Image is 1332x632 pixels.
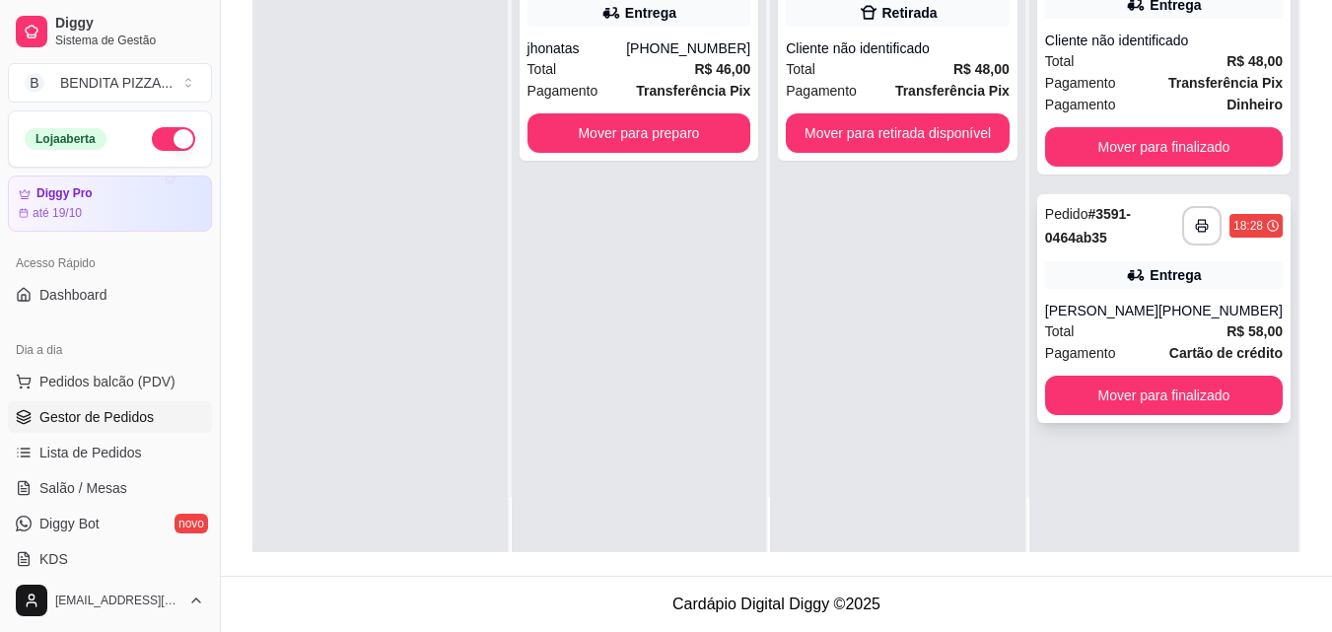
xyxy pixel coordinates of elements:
[8,401,212,433] a: Gestor de Pedidos
[625,3,676,23] div: Entrega
[39,407,154,427] span: Gestor de Pedidos
[1045,206,1131,246] strong: # 3591-0464ab35
[8,543,212,575] a: KDS
[39,443,142,462] span: Lista de Pedidos
[55,15,204,33] span: Diggy
[1045,127,1283,167] button: Mover para finalizado
[527,38,627,58] div: jhonatas
[1045,376,1283,415] button: Mover para finalizado
[527,80,598,102] span: Pagamento
[55,593,180,608] span: [EMAIL_ADDRESS][DOMAIN_NAME]
[8,508,212,539] a: Diggy Botnovo
[1168,75,1283,91] strong: Transferência Pix
[895,83,1010,99] strong: Transferência Pix
[39,478,127,498] span: Salão / Mesas
[626,38,750,58] div: [PHONE_NUMBER]
[786,113,1010,153] button: Mover para retirada disponível
[1227,323,1283,339] strong: R$ 58,00
[527,58,557,80] span: Total
[1045,50,1075,72] span: Total
[8,8,212,55] a: DiggySistema de Gestão
[1169,345,1283,361] strong: Cartão de crédito
[8,437,212,468] a: Lista de Pedidos
[39,285,107,305] span: Dashboard
[1045,31,1283,50] div: Cliente não identificado
[55,33,204,48] span: Sistema de Gestão
[25,73,44,93] span: B
[1227,97,1283,112] strong: Dinheiro
[8,279,212,311] a: Dashboard
[8,63,212,103] button: Select a team
[636,83,750,99] strong: Transferência Pix
[1045,342,1116,364] span: Pagamento
[786,80,857,102] span: Pagamento
[8,472,212,504] a: Salão / Mesas
[1045,301,1158,320] div: [PERSON_NAME]
[786,58,815,80] span: Total
[694,61,750,77] strong: R$ 46,00
[8,366,212,397] button: Pedidos balcão (PDV)
[60,73,173,93] div: BENDITA PIZZA ...
[8,247,212,279] div: Acesso Rápido
[8,176,212,232] a: Diggy Proaté 19/10
[527,113,751,153] button: Mover para preparo
[39,372,175,391] span: Pedidos balcão (PDV)
[786,38,1010,58] div: Cliente não identificado
[1158,301,1283,320] div: [PHONE_NUMBER]
[1045,94,1116,115] span: Pagamento
[25,128,106,150] div: Loja aberta
[33,205,82,221] article: até 19/10
[39,514,100,533] span: Diggy Bot
[1227,53,1283,69] strong: R$ 48,00
[1045,320,1075,342] span: Total
[8,334,212,366] div: Dia a dia
[953,61,1010,77] strong: R$ 48,00
[1150,265,1201,285] div: Entrega
[36,186,93,201] article: Diggy Pro
[152,127,195,151] button: Alterar Status
[882,3,938,23] div: Retirada
[39,549,68,569] span: KDS
[1233,218,1263,234] div: 18:28
[1045,206,1088,222] span: Pedido
[221,576,1332,632] footer: Cardápio Digital Diggy © 2025
[1045,72,1116,94] span: Pagamento
[8,577,212,624] button: [EMAIL_ADDRESS][DOMAIN_NAME]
